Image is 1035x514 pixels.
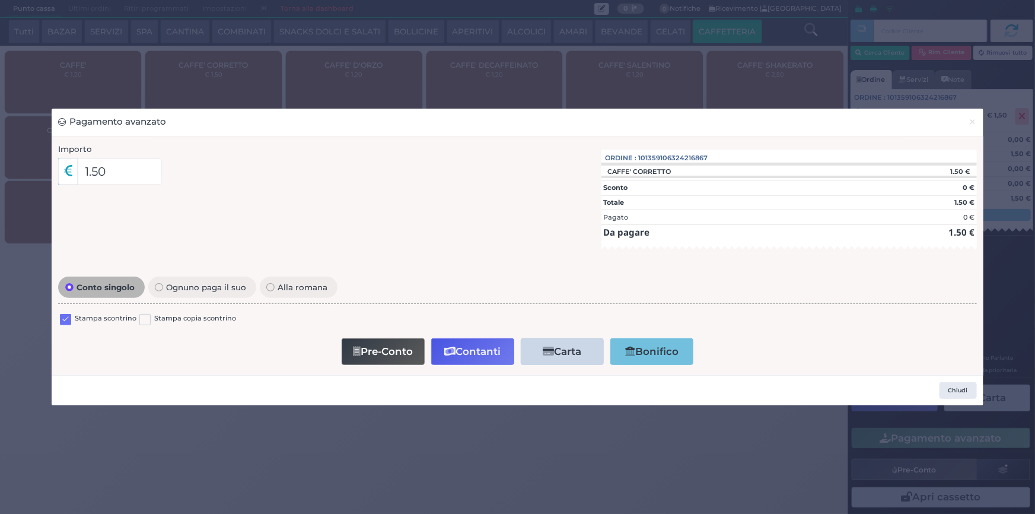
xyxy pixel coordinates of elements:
div: Pagato [603,212,628,223]
span: Conto singolo [74,283,138,291]
div: 1.50 € [883,167,976,176]
button: Pre-Conto [342,338,425,365]
div: 0 € [963,212,975,223]
button: Carta [521,338,604,365]
span: Ognuno paga il suo [163,283,250,291]
span: Ordine : [606,153,637,163]
h3: Pagamento avanzato [58,115,166,129]
button: Chiudi [940,382,977,399]
strong: 1.50 € [954,198,975,207]
label: Stampa copia scontrino [154,313,236,325]
button: Chiudi [962,109,983,135]
div: CAFFE' CORRETTO [601,167,677,176]
strong: Da pagare [603,226,649,238]
button: Contanti [431,338,514,365]
strong: 1.50 € [948,226,975,238]
strong: Sconto [603,183,628,192]
span: × [969,115,977,128]
label: Importo [58,143,92,155]
button: Bonifico [610,338,693,365]
input: Es. 30.99 [78,158,163,185]
strong: 0 € [963,183,975,192]
label: Stampa scontrino [75,313,136,325]
span: 101359106324216867 [639,153,708,163]
strong: Totale [603,198,624,207]
span: Alla romana [275,283,331,291]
